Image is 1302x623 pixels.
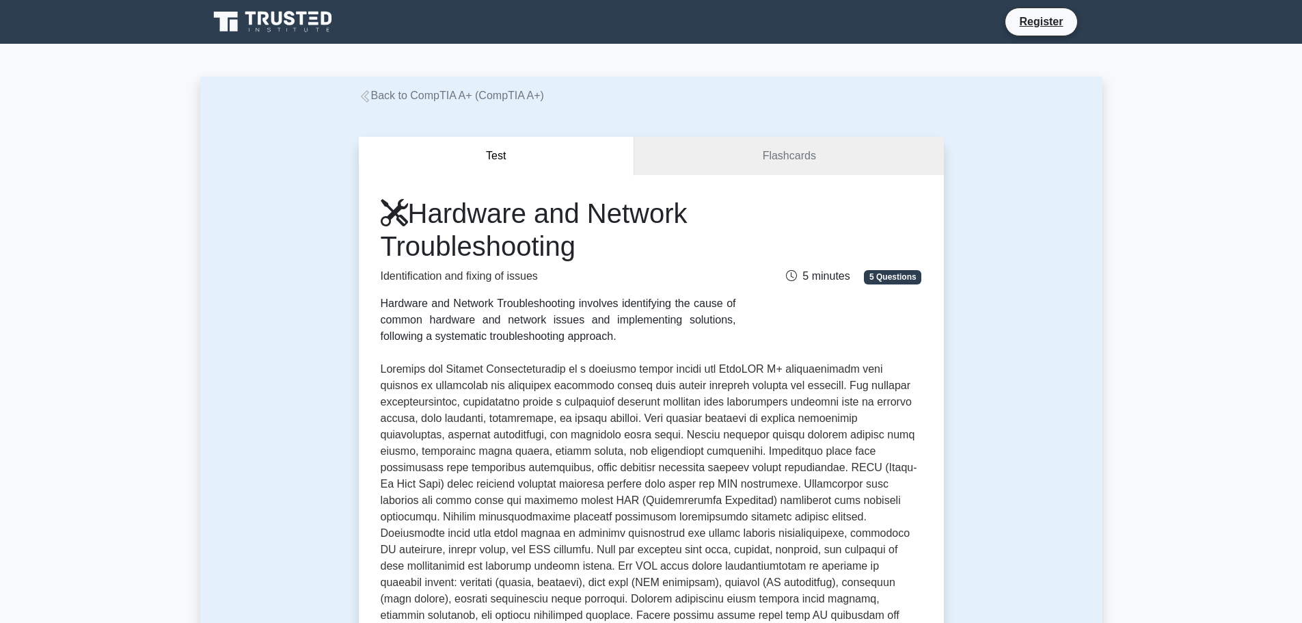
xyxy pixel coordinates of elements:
[1011,13,1071,30] a: Register
[381,197,736,263] h1: Hardware and Network Troubleshooting
[381,268,736,284] p: Identification and fixing of issues
[634,137,943,176] a: Flashcards
[359,90,544,101] a: Back to CompTIA A+ (CompTIA A+)
[381,295,736,345] div: Hardware and Network Troubleshooting involves identifying the cause of common hardware and networ...
[786,270,850,282] span: 5 minutes
[359,137,635,176] button: Test
[864,270,921,284] span: 5 Questions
